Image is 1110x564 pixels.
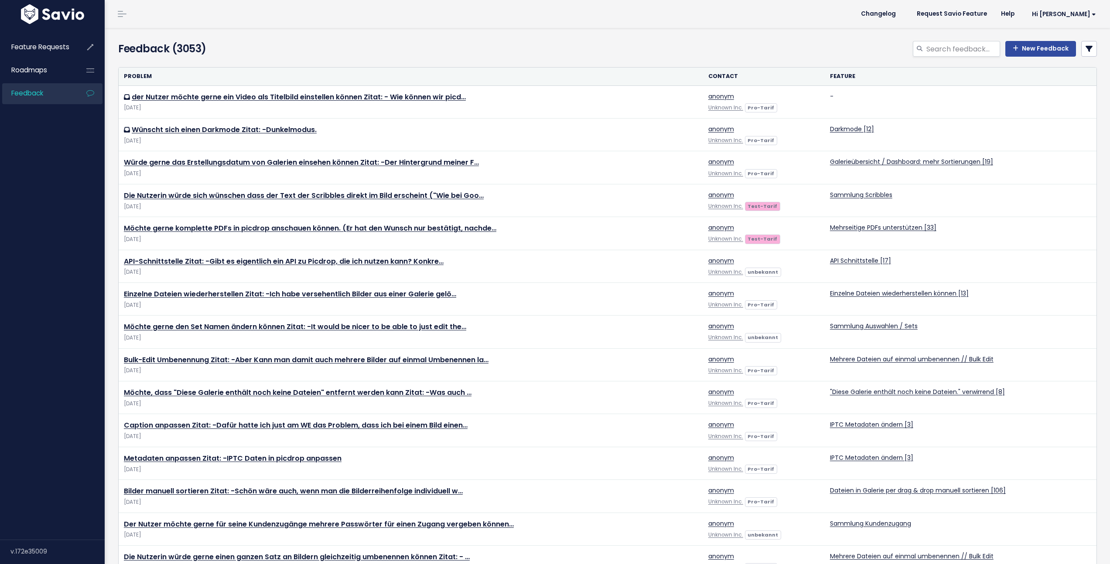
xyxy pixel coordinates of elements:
a: Möchte gerne den Set Namen ändern können Zitat: -It would be nicer to be able to just edit the… [124,322,466,332]
a: API Schnittstelle [17] [830,256,891,265]
div: [DATE] [124,465,698,474]
div: [DATE] [124,136,698,146]
a: Wünscht sich einen Darkmode Zitat: -Dunkelmodus. [132,125,317,135]
a: anonym [708,190,734,199]
a: Die Nutzerin würde sich wünschen dass der Text der Scribbles direkt im Bild erscheint ("Wie bei Goo… [124,190,484,200]
span: Changelog [861,11,896,17]
a: Möchte gerne komplette PDFs in picdrop anschauen können. (Er hat den Wunsch nur bestätigt, nachde… [124,223,496,233]
a: Bulk-Edit Umbenennung Zitat: -Aber Kann man damit auch mehrere Bilder auf einmal Umbenennen la… [124,355,488,365]
div: [DATE] [124,301,698,310]
a: Unknown Inc. [708,235,743,242]
a: anonym [708,289,734,298]
strong: Pro-Tarif [748,137,774,144]
div: [DATE] [124,235,698,244]
strong: Pro-Tarif [748,498,774,505]
a: anonym [708,223,734,232]
a: Request Savio Feature [910,7,994,20]
a: Sammlung Kundenzugang [830,519,911,528]
a: anonym [708,387,734,396]
a: Unknown Inc. [708,170,743,177]
a: Der Nutzer möchte gerne für seine Kundenzugänge mehrere Passwörter für einen Zugang vergeben können… [124,519,514,529]
a: anonym [708,125,734,133]
strong: Test-Tarif [748,235,777,242]
h4: Feedback (3053) [118,41,436,57]
a: Darkmode [12] [830,125,874,133]
a: Unknown Inc. [708,498,743,505]
div: [DATE] [124,432,698,441]
strong: unbekannt [748,268,778,275]
div: [DATE] [124,202,698,211]
a: Pro-Tarif [745,398,777,407]
a: Die Nutzerin würde gerne einen ganzen Satz an Bildern gleichzeitig umbenennen können Zitat: - … [124,552,470,562]
td: - [825,85,1096,118]
a: unbekannt [745,267,781,276]
a: der Nutzer möchte gerne ein Video als Titelbild einstellen können Zitat: - Wie können wir picd… [132,92,466,102]
a: Help [994,7,1021,20]
a: Pro-Tarif [745,300,777,309]
span: Hi [PERSON_NAME] [1032,11,1096,17]
a: Mehrere Dateien auf einmal umbenennen // Bulk Edit [830,552,994,561]
a: Unknown Inc. [708,465,743,472]
a: anonym [708,519,734,528]
a: Sammlung Scribbles [830,190,892,199]
a: Unknown Inc. [708,433,743,440]
div: [DATE] [124,530,698,540]
a: New Feedback [1005,41,1076,57]
div: [DATE] [124,268,698,277]
a: Metadaten anpassen Zitat: -IPTC Daten in picdrop anpassen [124,453,342,463]
a: anonym [708,322,734,330]
a: anonym [708,157,734,166]
a: Pro-Tarif [745,497,777,506]
a: Dateien in Galerie per drag & drop manuell sortieren [106] [830,486,1006,495]
div: [DATE] [124,498,698,507]
th: Problem [119,68,703,85]
a: Feedback [2,83,72,103]
strong: Pro-Tarif [748,433,774,440]
a: Galerieübersicht / Dashboard: mehr Sortierungen [19] [830,157,993,166]
a: anonym [708,92,734,101]
a: Unknown Inc. [708,367,743,374]
a: Pro-Tarif [745,431,777,440]
a: Test-Tarif [745,234,780,243]
a: Unknown Inc. [708,268,743,275]
a: Roadmaps [2,60,72,80]
a: unbekannt [745,333,781,341]
th: Feature [825,68,1096,85]
span: Roadmaps [11,65,47,75]
a: Caption anpassen Zitat: -Dafür hatte ich just am WE das Problem, dass ich bei einem Bild einen… [124,420,468,430]
a: anonym [708,355,734,364]
a: Einzelne Dateien wiederherstellen können [13] [830,289,969,298]
div: v.172e35009 [10,540,105,563]
a: unbekannt [745,530,781,539]
a: Würde gerne das Erstellungsdatum von Galerien einsehen können Zitat: -Der Hintergrund meiner F… [124,157,479,167]
a: anonym [708,420,734,429]
strong: unbekannt [748,531,778,538]
a: Bilder manuell sortieren Zitat: -Schön wäre auch, wenn man die Bilderreihenfolge individuell w… [124,486,463,496]
a: Mehrere Dateien auf einmal umbenennen // Bulk Edit [830,355,994,364]
a: Unknown Inc. [708,301,743,308]
a: anonym [708,256,734,265]
strong: Pro-Tarif [748,465,774,472]
a: Pro-Tarif [745,169,777,177]
a: Pro-Tarif [745,103,777,112]
strong: Pro-Tarif [748,367,774,374]
a: Möchte, dass "Diese Galerie enthält noch keine Dateien" entfernt werden kann Zitat: -Was auch … [124,387,471,398]
a: Hi [PERSON_NAME] [1021,7,1103,21]
strong: Pro-Tarif [748,400,774,407]
a: Pro-Tarif [745,464,777,473]
a: IPTC Metadaten ändern [3] [830,453,913,462]
strong: Pro-Tarif [748,104,774,111]
a: Sammlung Auswahlen / Sets [830,322,918,330]
div: [DATE] [124,103,698,112]
strong: Pro-Tarif [748,301,774,308]
a: Unknown Inc. [708,531,743,538]
a: Pro-Tarif [745,366,777,374]
div: [DATE] [124,169,698,178]
a: IPTC Metadaten ändern [3] [830,420,913,429]
a: API-Schnittstelle Zitat: -Gibt es eigentlich ein API zu Picdrop, die ich nutzen kann? Konkre… [124,256,444,266]
a: Mehrseitige PDFs unterstützen [33] [830,223,936,232]
a: anonym [708,453,734,462]
div: [DATE] [124,333,698,343]
a: Test-Tarif [745,201,780,210]
img: logo-white.9d6f32f41409.svg [19,4,86,24]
